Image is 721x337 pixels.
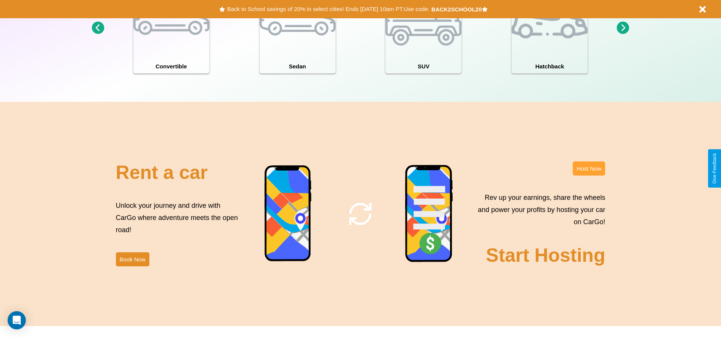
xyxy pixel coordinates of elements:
img: phone [405,165,453,263]
h4: SUV [385,59,461,73]
h2: Start Hosting [486,244,605,266]
h2: Rent a car [116,161,208,184]
p: Unlock your journey and drive with CarGo where adventure meets the open road! [116,199,241,236]
img: phone [264,165,312,263]
h4: Convertible [133,59,209,73]
button: Host Now [573,161,605,176]
button: Back to School savings of 20% in select cities! Ends [DATE] 10am PT.Use code: [225,4,431,14]
div: Open Intercom Messenger [8,311,26,329]
h4: Hatchback [512,59,588,73]
h4: Sedan [260,59,336,73]
button: Book Now [116,252,149,266]
div: Give Feedback [712,153,717,184]
p: Rev up your earnings, share the wheels and power your profits by hosting your car on CarGo! [473,191,605,228]
b: BACK2SCHOOL20 [431,6,482,13]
